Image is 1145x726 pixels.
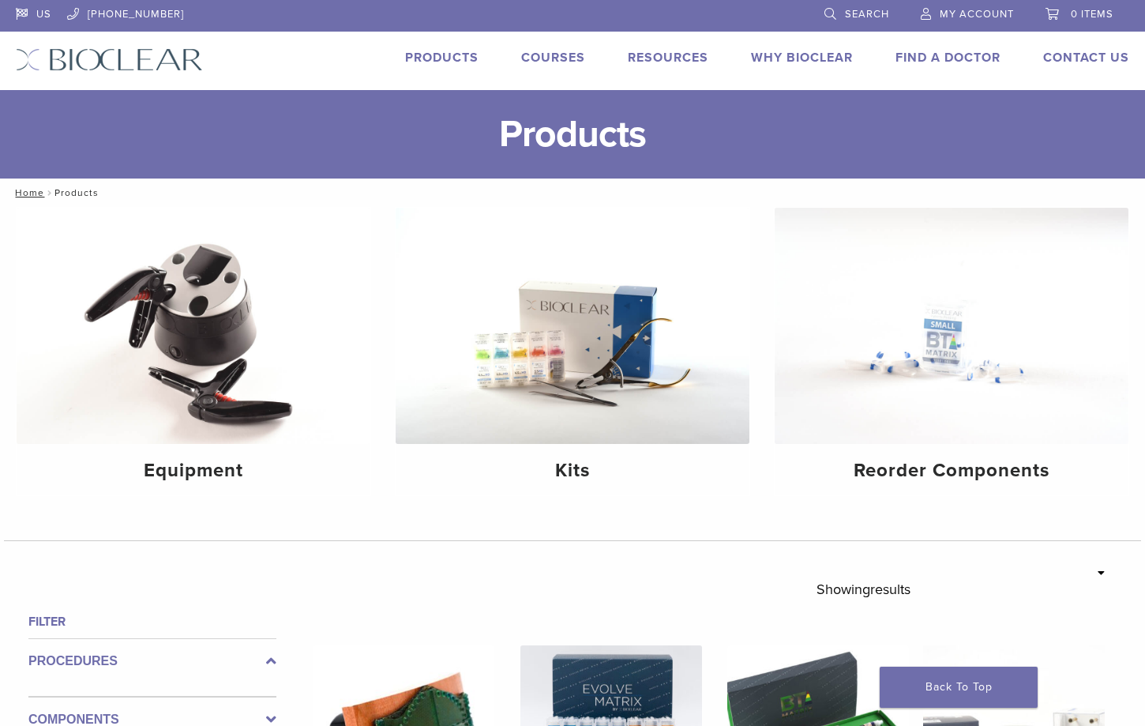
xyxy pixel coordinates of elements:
[775,208,1128,495] a: Reorder Components
[1043,50,1129,66] a: Contact Us
[17,208,370,444] img: Equipment
[17,208,370,495] a: Equipment
[628,50,708,66] a: Resources
[880,667,1038,708] a: Back To Top
[28,612,276,631] h4: Filter
[16,48,203,71] img: Bioclear
[28,652,276,671] label: Procedures
[787,457,1116,485] h4: Reorder Components
[29,457,358,485] h4: Equipment
[521,50,585,66] a: Courses
[405,50,479,66] a: Products
[845,8,889,21] span: Search
[396,208,749,444] img: Kits
[775,208,1128,444] img: Reorder Components
[10,187,44,198] a: Home
[44,189,54,197] span: /
[396,208,749,495] a: Kits
[940,8,1014,21] span: My Account
[751,50,853,66] a: Why Bioclear
[408,457,737,485] h4: Kits
[895,50,1000,66] a: Find A Doctor
[817,573,910,606] p: Showing results
[4,179,1141,207] nav: Products
[1071,8,1113,21] span: 0 items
